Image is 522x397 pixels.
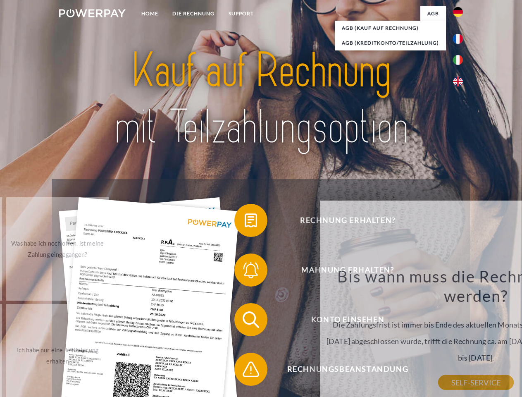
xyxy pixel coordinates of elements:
img: qb_warning.svg [241,359,261,380]
a: agb [420,6,446,21]
img: qb_search.svg [241,309,261,330]
a: AGB (Kreditkonto/Teilzahlung) [335,36,446,50]
a: DIE RECHNUNG [165,6,222,21]
button: Rechnungsbeanstandung [234,353,449,386]
img: title-powerpay_de.svg [79,40,443,158]
a: Home [134,6,165,21]
img: fr [453,34,463,44]
img: de [453,7,463,17]
img: it [453,55,463,65]
img: en [453,77,463,86]
a: SELF-SERVICE [438,375,514,390]
img: logo-powerpay-white.svg [59,9,126,17]
a: SUPPORT [222,6,261,21]
button: Konto einsehen [234,303,449,336]
div: Ich habe nur eine Teillieferung erhalten [11,344,104,367]
a: AGB (Kauf auf Rechnung) [335,21,446,36]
